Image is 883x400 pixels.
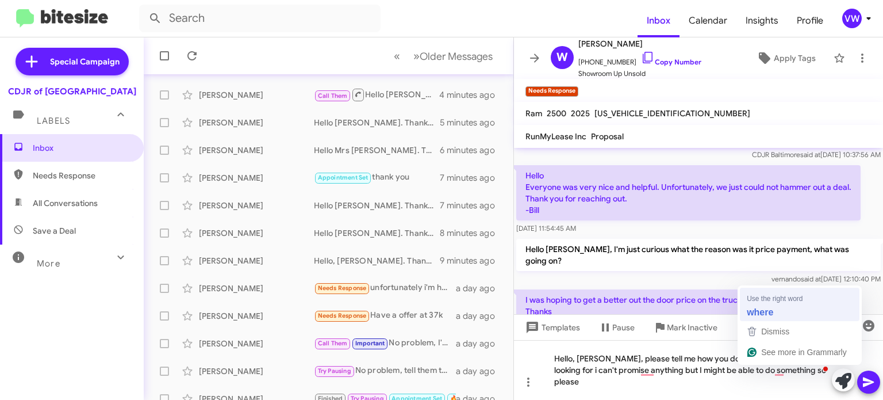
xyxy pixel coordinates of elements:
[612,317,635,338] span: Pause
[314,337,456,350] div: No problem, I'm very sorry for referring to you wrong.
[594,108,750,119] span: [US_VEHICLE_IDENTIFICATION_NUMBER]
[440,117,504,128] div: 5 minutes ago
[679,4,736,37] a: Calendar
[199,310,314,322] div: [PERSON_NAME]
[318,92,348,100] span: Call Them
[314,144,440,156] div: Hello Mrs [PERSON_NAME]. Thank you for your inquiry. Are you available to stop by either [DATE] o...
[832,9,870,28] button: vw
[33,142,130,154] span: Inbox
[578,37,701,51] span: [PERSON_NAME]
[516,289,751,322] p: I was hoping to get a better out the door price on the truck Thanks
[525,131,586,142] span: RunMyLease Inc
[771,275,881,283] span: vernando [DATE] 12:10:40 PM
[638,4,679,37] a: Inbox
[788,4,832,37] a: Profile
[667,317,717,338] span: Mark Inactive
[516,165,861,220] p: Hello Everyone was very nice and helpful. Unfortunately, we just could not hammer out a deal. Tha...
[33,170,130,181] span: Needs Response
[514,317,589,338] button: Templates
[314,364,456,378] div: No problem, tell them to ask for [PERSON_NAME] when he or she gets here. Thank you
[199,172,314,184] div: [PERSON_NAME]
[355,340,385,347] span: Important
[199,255,314,266] div: [PERSON_NAME]
[801,275,821,283] span: said at
[440,255,504,266] div: 9 minutes ago
[591,131,624,142] span: Proposal
[644,317,727,338] button: Mark Inactive
[199,365,314,377] div: [PERSON_NAME]
[314,255,440,266] div: Hello, [PERSON_NAME]. Thank you for your inquiry. Are you available to stop by either [DATE] or [...
[139,5,381,32] input: Search
[199,227,314,239] div: [PERSON_NAME]
[8,86,136,97] div: CDJR of [GEOGRAPHIC_DATA]
[571,108,590,119] span: 2025
[406,44,500,68] button: Next
[314,309,456,322] div: Have a offer at 37k
[314,281,456,295] div: unfortunately i'm hours away
[387,44,407,68] button: Previous
[37,116,70,126] span: Labels
[199,200,314,211] div: [PERSON_NAME]
[514,340,883,400] div: To enrich screen reader interactions, please activate Accessibility in Grammarly extension settings
[318,367,351,375] span: Try Pausing
[387,44,500,68] nav: Page navigation example
[440,172,504,184] div: 7 minutes ago
[318,174,368,181] span: Appointment Set
[456,365,504,377] div: a day ago
[523,317,580,338] span: Templates
[752,150,881,159] span: CDJR Baltimore [DATE] 10:37:56 AM
[439,89,504,101] div: 4 minutes ago
[199,117,314,128] div: [PERSON_NAME]
[318,312,367,319] span: Needs Response
[800,150,820,159] span: said at
[33,197,98,209] span: All Conversations
[199,338,314,349] div: [PERSON_NAME]
[440,200,504,211] div: 7 minutes ago
[774,48,816,68] span: Apply Tags
[743,48,828,68] button: Apply Tags
[456,310,504,322] div: a day ago
[394,49,400,63] span: «
[314,171,440,184] div: thank you
[456,283,504,294] div: a day ago
[318,340,348,347] span: Call Them
[314,200,440,211] div: Hello [PERSON_NAME]. Thank you for your inquiry. Are you available to stop by either [DATE] or [D...
[314,227,440,239] div: Hello [PERSON_NAME]. Thank you for your inquiry. Are you available to stop by either [DATE] or [D...
[199,283,314,294] div: [PERSON_NAME]
[37,258,60,269] span: More
[420,50,493,63] span: Older Messages
[199,144,314,156] div: [PERSON_NAME]
[641,58,701,66] a: Copy Number
[578,51,701,68] span: [PHONE_NUMBER]
[556,48,568,67] span: W
[456,338,504,349] div: a day ago
[440,144,504,156] div: 6 minutes ago
[16,48,129,75] a: Special Campaign
[516,224,576,233] span: [DATE] 11:54:45 AM
[314,87,439,102] div: Hello [PERSON_NAME]. Thank you for your inquiry. Are you available to stop by either [DATE] or [D...
[318,284,367,292] span: Needs Response
[525,108,542,119] span: Ram
[440,227,504,239] div: 8 minutes ago
[578,68,701,79] span: Showroom Up Unsold
[413,49,420,63] span: »
[736,4,788,37] a: Insights
[842,9,862,28] div: vw
[547,108,566,119] span: 2500
[33,225,76,237] span: Save a Deal
[516,239,881,271] p: Hello [PERSON_NAME], I'm just curious what the reason was it price payment, what was going on?
[525,86,578,97] small: Needs Response
[589,317,644,338] button: Pause
[50,56,120,67] span: Special Campaign
[199,89,314,101] div: [PERSON_NAME]
[314,117,440,128] div: Hello [PERSON_NAME]. Thank you for your inquiry. Are you available to stop by either [DATE] or [D...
